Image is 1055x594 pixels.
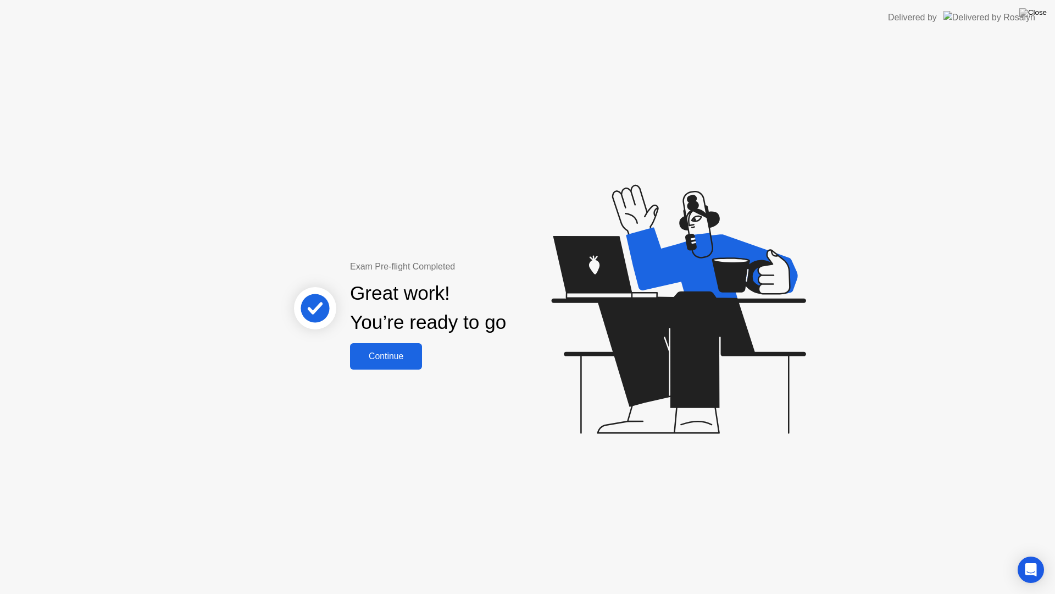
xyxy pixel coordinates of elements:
div: Open Intercom Messenger [1018,557,1044,583]
div: Delivered by [888,11,937,24]
div: Exam Pre-flight Completed [350,260,577,273]
button: Continue [350,343,422,370]
img: Close [1019,8,1047,17]
img: Delivered by Rosalyn [943,11,1035,24]
div: Continue [353,351,419,361]
div: Great work! You’re ready to go [350,279,506,337]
